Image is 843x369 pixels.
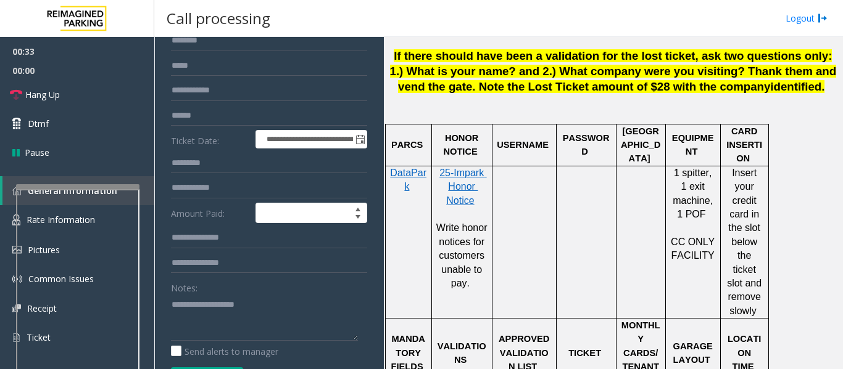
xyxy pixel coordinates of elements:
span: 1 spitter, 1 exit machine, 1 POF [673,168,715,219]
span: USERNAME [497,140,549,150]
label: Ticket Date: [168,130,252,148]
a: Logout [786,12,828,25]
span: identified [770,80,821,93]
img: 'icon' [12,304,21,312]
a: 25-Impark Honor Notice [439,168,486,206]
span: PASSWORD [563,133,610,156]
span: Insert your credit card in the slot below the ticket slot and remove slowly [727,168,765,316]
span: If there should have been a validation for the lost ticket, ask two questions only: 1.) What is y... [390,49,837,93]
a: DataPark [390,168,426,192]
img: 'icon' [12,246,22,254]
span: . [821,80,824,93]
span: Decrease value [349,213,367,223]
span: Write honor notices for customers unable to pay. [436,222,490,288]
span: GARAGE LAYOUT [673,341,715,365]
span: PARCS [391,140,423,150]
span: HONOR NOTICE [443,133,481,156]
span: CARD INSERTION [726,126,762,164]
img: 'icon' [12,274,22,284]
span: Hang Up [25,88,60,101]
span: Dtmf [28,117,49,130]
span: [GEOGRAPHIC_DATA] [621,126,660,164]
label: Send alerts to manager [171,345,278,358]
span: EQUIPMENT [672,133,714,156]
span: VALIDATIONS [438,341,486,365]
label: Notes: [171,277,197,294]
span: Toggle popup [353,131,367,148]
h3: Call processing [160,3,276,33]
img: 'icon' [12,214,20,225]
img: 'icon' [12,186,22,195]
img: 'icon' [12,332,20,343]
span: Pause [25,146,49,159]
a: General Information [2,176,154,205]
img: logout [818,12,828,25]
label: Amount Paid: [168,203,252,224]
span: Increase value [349,203,367,213]
span: CC ONLY FACILITY [671,237,718,261]
span: TICKET [568,348,601,358]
